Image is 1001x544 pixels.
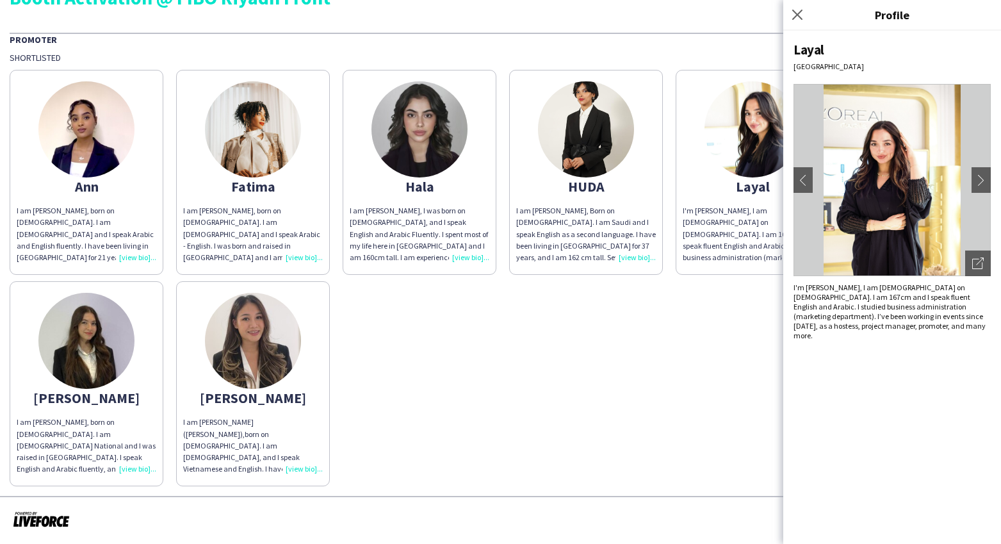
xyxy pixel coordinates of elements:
div: I am [PERSON_NAME], Born on [DEMOGRAPHIC_DATA]. I am Saudi and I speak English as a second langua... [516,205,656,263]
div: HUDA [516,181,656,192]
img: thumb-95467222-ab08-4455-9779-c5210cb3d739.jpg [205,81,301,177]
img: thumb-67d6ede020a46.jpeg [38,81,134,177]
img: Powered by Liveforce [13,510,70,528]
div: I am [PERSON_NAME] ([PERSON_NAME]),born on [DEMOGRAPHIC_DATA]. I am [DEMOGRAPHIC_DATA], and I spe... [183,416,323,475]
div: [GEOGRAPHIC_DATA] [793,62,991,71]
h3: Profile [783,6,1001,23]
div: I am [PERSON_NAME], born on [DEMOGRAPHIC_DATA]. I am [DEMOGRAPHIC_DATA] and I speak Arabic - Engl... [183,205,323,263]
img: thumb-87409d05-46af-40af-9899-955743dc9a37.jpg [704,81,801,177]
div: Promoter [10,33,991,45]
div: I am [PERSON_NAME], I was born on [DEMOGRAPHIC_DATA], and I speak English and Arabic Fluently. I ... [350,205,489,263]
div: I'm [PERSON_NAME], I am [DEMOGRAPHIC_DATA] on [DEMOGRAPHIC_DATA]. I am 167cm and I speak fluent E... [793,283,991,340]
div: I am [PERSON_NAME], born on [DEMOGRAPHIC_DATA]. I am [DEMOGRAPHIC_DATA] and I speak Arabic and En... [17,205,156,263]
img: thumb-2b763e0a-21e2-4282-8644-47bafa86ac33.jpg [538,81,634,177]
div: Open photos pop-in [965,251,991,276]
div: Hala [350,181,489,192]
div: Layal [793,41,991,58]
img: thumb-688f61204bd1d.jpeg [371,81,468,177]
div: I am [PERSON_NAME], born on [DEMOGRAPHIC_DATA]. I am [DEMOGRAPHIC_DATA] National and I was raised... [17,416,156,475]
div: Fatima [183,181,323,192]
div: [PERSON_NAME] [17,392,156,404]
img: thumb-68af201b42f64.jpeg [38,293,134,389]
div: I'm [PERSON_NAME], I am [DEMOGRAPHIC_DATA] on [DEMOGRAPHIC_DATA]. I am 167cm and I speak fluent E... [683,205,822,263]
div: Layal [683,181,822,192]
div: Ann [17,181,156,192]
div: Shortlisted [10,52,991,63]
img: Crew avatar or photo [793,84,991,276]
div: [PERSON_NAME] [183,392,323,404]
img: thumb-6734f93174a22.jpg [205,293,301,389]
